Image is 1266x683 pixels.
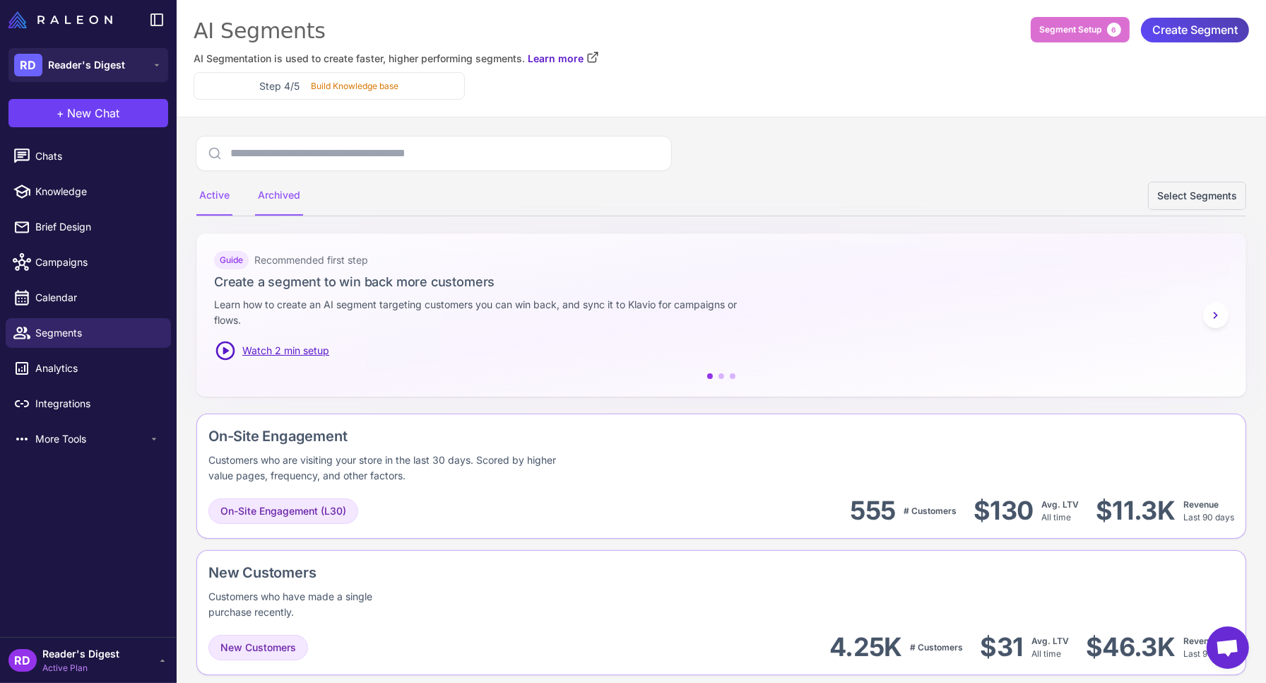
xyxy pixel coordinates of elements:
[35,255,160,270] span: Campaigns
[1107,23,1121,37] span: 6
[1183,636,1219,646] span: Revenue
[6,141,171,171] a: Chats
[208,562,461,583] div: New Customers
[8,649,37,672] div: RD
[255,176,303,216] div: Archived
[6,389,171,419] a: Integrations
[1031,635,1069,660] div: All time
[208,426,756,447] div: On-Site Engagement
[35,361,160,376] span: Analytics
[528,51,599,66] a: Learn more
[42,646,119,662] span: Reader's Digest
[196,176,232,216] div: Active
[68,105,120,122] span: New Chat
[6,212,171,242] a: Brief Design
[35,290,160,305] span: Calendar
[35,184,160,199] span: Knowledge
[14,54,42,76] div: RD
[42,662,119,675] span: Active Plan
[214,297,757,328] p: Learn how to create an AI segment targeting customers you can win back, and sync it to Klavio for...
[35,148,160,164] span: Chats
[1086,631,1175,663] div: $46.3K
[8,11,112,28] img: Raleon Logo
[194,17,1249,45] div: AI Segments
[1041,498,1079,524] div: All time
[1183,498,1234,524] div: Last 90 days
[254,252,368,268] span: Recommended first step
[1031,17,1130,42] button: Segment Setup6
[6,283,171,313] a: Calendar
[8,48,168,82] button: RDReader's Digest
[6,177,171,206] a: Knowledge
[214,251,249,269] div: Guide
[1039,23,1101,36] span: Segment Setup
[220,640,296,655] span: New Customers
[194,51,525,66] span: AI Segmentation is used to create faster, higher performing segments.
[1031,636,1069,646] span: Avg. LTV
[35,325,160,341] span: Segments
[6,247,171,277] a: Campaigns
[8,11,118,28] a: Raleon Logo
[242,343,329,358] span: Watch 2 min setup
[1183,499,1219,510] span: Revenue
[214,272,1229,291] h3: Create a segment to win back more customers
[220,503,346,519] span: On-Site Engagement (L30)
[208,589,377,620] div: Customers who have made a single purchase recently.
[35,219,160,235] span: Brief Design
[1096,495,1175,527] div: $11.3K
[910,642,963,653] span: # Customers
[980,631,1023,663] div: $31
[260,78,300,93] h3: Step 4/5
[57,105,65,122] span: +
[1148,182,1246,210] button: Select Segments
[829,631,901,663] div: 4.25K
[1041,499,1079,510] span: Avg. LTV
[1152,18,1238,42] span: Create Segment
[1207,626,1249,669] div: Chat öffnen
[1183,635,1234,660] div: Last 90 days
[6,318,171,348] a: Segments
[48,57,125,73] span: Reader's Digest
[312,80,399,93] p: Build Knowledge base
[8,99,168,127] button: +New Chat
[35,396,160,411] span: Integrations
[904,506,957,516] span: # Customers
[6,354,171,383] a: Analytics
[850,495,895,527] div: 555
[35,431,148,447] span: More Tools
[974,495,1033,527] div: $130
[208,453,574,484] div: Customers who are visiting your store in the last 30 days. Scored by higher value pages, frequenc...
